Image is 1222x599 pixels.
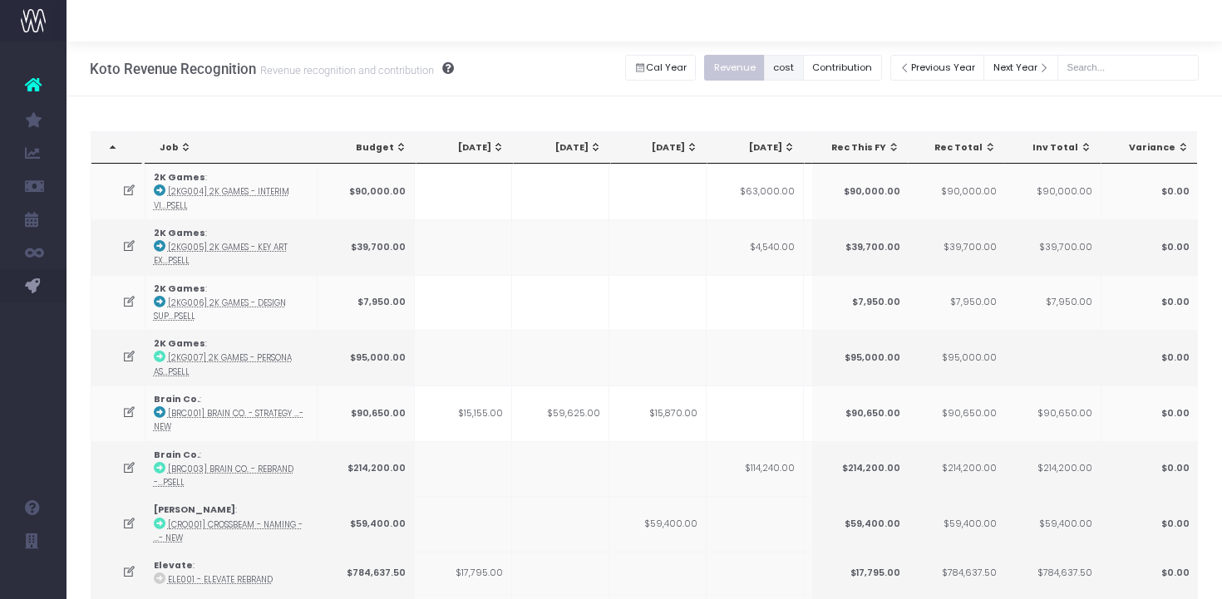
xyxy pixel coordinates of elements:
td: $7,950.00 [908,275,1005,331]
th: Variance: activate to sort column ascending [1101,132,1198,164]
td: $214,200.00 [1003,441,1101,497]
td: $4,540.00 [707,219,804,275]
td: $0.00 [1101,330,1198,385]
td: : [145,496,318,552]
td: $784,637.50 [1003,552,1101,593]
abbr: [2KG006] 2K Games - Design Support - Brand - Upsell [154,297,286,322]
strong: 2K Games [154,282,205,295]
div: Inv Total [1019,141,1092,155]
strong: Elevate [154,559,193,572]
th: Jul 25: activate to sort column ascending [707,132,805,164]
button: Cal Year [625,55,697,81]
td: $63,000.00 [707,164,804,219]
div: [DATE] [626,141,699,155]
td: $7,950.00 [811,275,909,331]
div: Small button group [625,51,705,85]
td: $59,400.00 [811,496,909,552]
td: $59,400.00 [609,496,707,552]
div: [DATE] [431,141,505,155]
th: Budget: activate to sort column ascending [319,132,416,164]
td: $784,637.50 [318,552,415,593]
td: : [145,441,318,497]
td: $90,650.00 [318,385,415,441]
td: $0.00 [1101,219,1198,275]
td: $17,795.00 [415,552,512,593]
strong: 2K Games [154,227,205,239]
div: Variance [1116,141,1189,155]
th: May 25: activate to sort column ascending [514,132,611,164]
td: $784,637.50 [908,552,1005,593]
td: $90,000.00 [811,164,909,219]
td: $0.00 [1101,496,1198,552]
td: $0.00 [1101,441,1198,497]
td: $90,650.00 [811,385,909,441]
td: $214,200.00 [318,441,415,497]
td: : [145,552,318,593]
strong: Brain Co. [154,449,200,461]
div: [DATE] [529,141,602,155]
abbr: [BRC003] Brain Co. - Rebrand - Brand - Upsell [154,464,293,488]
th: Apr 25: activate to sort column ascending [416,132,514,164]
abbr: [2KG005] 2K Games - Key Art Explore - Brand - Upsell [154,242,288,266]
td: $39,700.00 [908,219,1005,275]
td: $59,400.00 [318,496,415,552]
td: $74,460.00 [804,441,901,497]
abbr: ELE001 - Elevate Rebrand [168,574,273,585]
td: $90,000.00 [908,164,1005,219]
input: Search... [1057,55,1199,81]
small: Revenue recognition and contribution [256,61,434,77]
button: Revenue [704,55,765,81]
td: : [145,219,318,275]
td: $90,000.00 [318,164,415,219]
td: $59,400.00 [908,496,1005,552]
th: Jun 25: activate to sort column ascending [611,132,708,164]
td: $0.00 [1101,164,1198,219]
td: $39,700.00 [318,219,415,275]
td: $0.00 [1101,275,1198,331]
td: $90,650.00 [908,385,1005,441]
td: $27,000.00 [804,164,901,219]
th: Aug 25: activate to sort column ascending [805,132,902,164]
div: Budget [334,141,407,155]
button: Contribution [803,55,882,81]
th: Rec This FY: activate to sort column ascending [812,132,909,164]
td: $59,625.00 [512,385,609,441]
div: Small button group [704,51,889,85]
td: $17,795.00 [811,552,909,593]
strong: [PERSON_NAME] [154,503,235,516]
td: $35,160.00 [804,219,901,275]
td: $95,000.00 [318,330,415,385]
td: $7,950.00 [804,275,901,331]
td: : [145,330,318,385]
td: $7,950.00 [318,275,415,331]
td: : [145,385,318,441]
td: $7,950.00 [1003,275,1101,331]
button: Next Year [983,55,1058,81]
div: Job [160,141,313,155]
strong: Brain Co. [154,393,200,405]
td: $15,870.00 [609,385,707,441]
h3: Koto Revenue Recognition [90,61,454,77]
strong: 2K Games [154,171,205,184]
div: Rec This FY [827,141,900,155]
strong: 2K Games [154,337,205,350]
td: $39,700.00 [811,219,909,275]
td: $114,240.00 [707,441,804,497]
td: $90,000.00 [1003,164,1101,219]
td: $15,155.00 [415,385,512,441]
td: $95,000.00 [908,330,1005,385]
th: Rec Total: activate to sort column ascending [909,132,1006,164]
div: [DATE] [722,141,796,155]
td: $0.00 [1101,385,1198,441]
td: $214,200.00 [811,441,909,497]
th: Inv Total: activate to sort column ascending [1004,132,1101,164]
button: Previous Year [890,55,985,81]
img: images/default_profile_image.png [21,566,46,591]
abbr: [CRO001] Crossbeam - Naming - Brand - New [154,519,303,543]
td: $59,400.00 [1003,496,1101,552]
div: Rec Total [924,141,997,155]
td: : [145,164,318,219]
abbr: [2KG004] 2K Games - Interim Visual - Brand - Upsell [154,186,289,210]
td: : [145,275,318,331]
td: $214,200.00 [908,441,1005,497]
